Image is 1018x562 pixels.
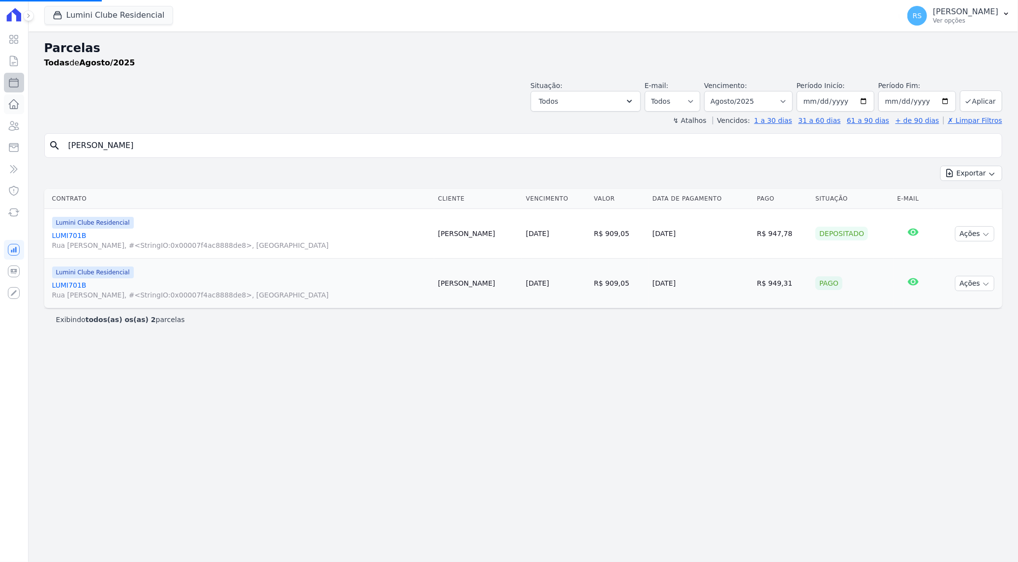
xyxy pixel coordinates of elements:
[44,58,70,67] strong: Todas
[52,240,430,250] span: Rua [PERSON_NAME], #<StringIO:0x00007f4ac8888de8>, [GEOGRAPHIC_DATA]
[590,259,649,308] td: R$ 909,05
[811,189,893,209] th: Situação
[899,2,1018,30] button: RS [PERSON_NAME] Ver opções
[896,117,939,124] a: + de 90 dias
[704,82,747,89] label: Vencimento:
[86,316,156,324] b: todos(as) os(as) 2
[52,217,134,229] span: Lumini Clube Residencial
[590,209,649,259] td: R$ 909,05
[44,39,1002,57] h2: Parcelas
[526,279,549,287] a: [DATE]
[649,189,753,209] th: Data de Pagamento
[753,209,811,259] td: R$ 947,78
[62,136,998,155] input: Buscar por nome do lote ou do cliente
[44,57,135,69] p: de
[649,209,753,259] td: [DATE]
[590,189,649,209] th: Valor
[49,140,60,151] i: search
[434,209,522,259] td: [PERSON_NAME]
[913,12,922,19] span: RS
[943,117,1002,124] a: ✗ Limpar Filtros
[52,280,430,300] a: LUMI701BRua [PERSON_NAME], #<StringIO:0x00007f4ac8888de8>, [GEOGRAPHIC_DATA]
[798,117,840,124] a: 31 a 60 dias
[52,231,430,250] a: LUMI701BRua [PERSON_NAME], #<StringIO:0x00007f4ac8888de8>, [GEOGRAPHIC_DATA]
[713,117,750,124] label: Vencidos:
[815,227,868,240] div: Depositado
[753,259,811,308] td: R$ 949,31
[434,189,522,209] th: Cliente
[847,117,889,124] a: 61 a 90 dias
[52,266,134,278] span: Lumini Clube Residencial
[526,230,549,237] a: [DATE]
[815,276,842,290] div: Pago
[531,91,641,112] button: Todos
[56,315,185,325] p: Exibindo parcelas
[940,166,1002,181] button: Exportar
[933,17,998,25] p: Ver opções
[649,259,753,308] td: [DATE]
[878,81,956,91] label: Período Fim:
[754,117,792,124] a: 1 a 30 dias
[894,189,934,209] th: E-mail
[44,6,173,25] button: Lumini Clube Residencial
[645,82,669,89] label: E-mail:
[933,7,998,17] p: [PERSON_NAME]
[52,290,430,300] span: Rua [PERSON_NAME], #<StringIO:0x00007f4ac8888de8>, [GEOGRAPHIC_DATA]
[522,189,590,209] th: Vencimento
[797,82,845,89] label: Período Inicío:
[531,82,563,89] label: Situação:
[955,276,994,291] button: Ações
[44,189,434,209] th: Contrato
[79,58,135,67] strong: Agosto/2025
[539,95,558,107] span: Todos
[960,90,1002,112] button: Aplicar
[955,226,994,241] button: Ações
[753,189,811,209] th: Pago
[434,259,522,308] td: [PERSON_NAME]
[673,117,706,124] label: ↯ Atalhos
